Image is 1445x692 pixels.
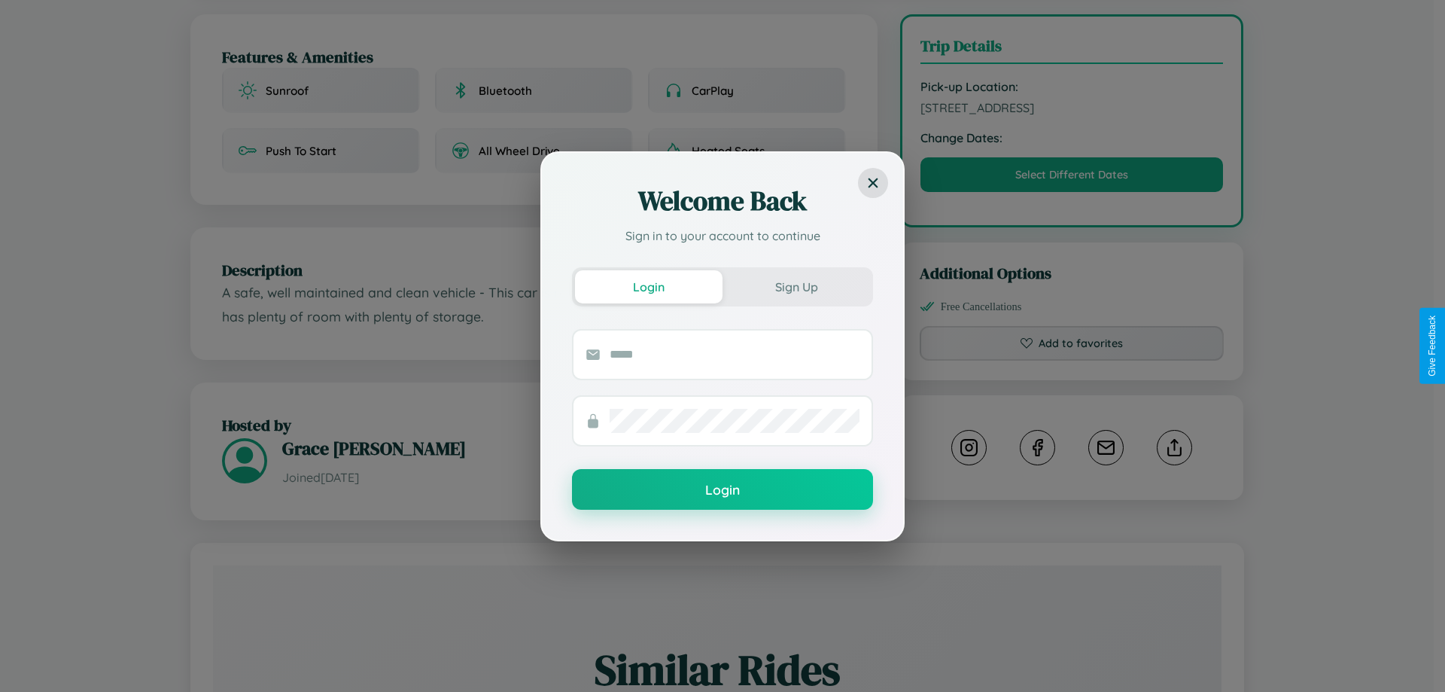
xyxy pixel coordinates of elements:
[722,270,870,303] button: Sign Up
[572,469,873,510] button: Login
[1427,316,1437,376] div: Give Feedback
[575,270,722,303] button: Login
[572,183,873,219] h2: Welcome Back
[572,227,873,245] p: Sign in to your account to continue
